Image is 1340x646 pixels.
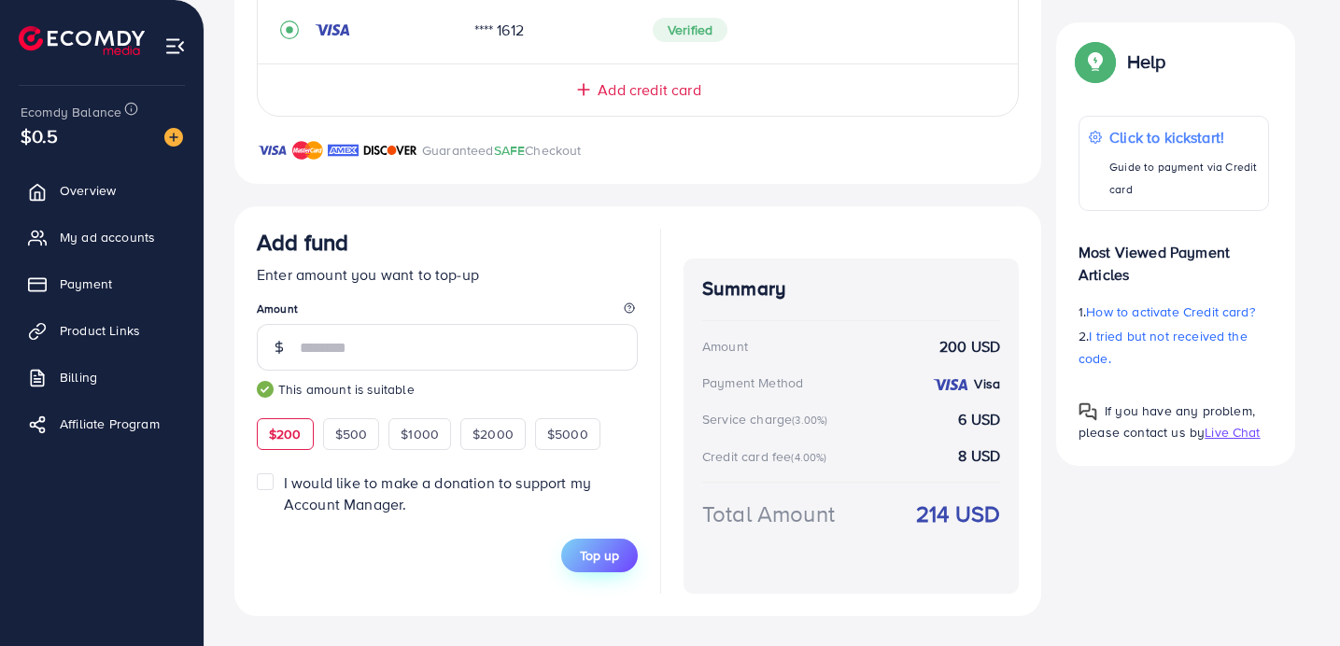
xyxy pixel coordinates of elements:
span: Top up [580,546,619,565]
a: Overview [14,172,190,209]
a: Payment [14,265,190,302]
span: Product Links [60,321,140,340]
strong: 200 USD [939,336,1000,358]
p: Guaranteed Checkout [422,139,582,161]
img: image [164,128,183,147]
p: 2. [1079,325,1269,370]
legend: Amount [257,301,638,324]
span: Ecomdy Balance [21,103,121,121]
p: Guide to payment via Credit card [1109,156,1259,201]
span: Verified [653,18,727,42]
strong: 6 USD [958,409,1000,430]
span: SAFE [494,141,526,160]
strong: 8 USD [958,445,1000,467]
span: Affiliate Program [60,414,160,433]
img: Popup guide [1079,45,1112,78]
p: Enter amount you want to top-up [257,263,638,286]
span: $0.5 [21,122,59,149]
span: Overview [60,181,116,200]
img: brand [363,139,417,161]
span: $500 [335,425,368,443]
img: brand [292,139,323,161]
div: Total Amount [702,498,835,530]
img: guide [257,381,274,398]
iframe: Chat [1261,562,1326,632]
div: Payment Method [702,373,803,392]
span: Add credit card [598,79,700,101]
span: $2000 [473,425,514,443]
button: Top up [561,539,638,572]
img: brand [257,139,288,161]
div: Service charge [702,410,833,428]
span: $200 [269,425,302,443]
small: This amount is suitable [257,380,638,399]
p: Click to kickstart! [1109,126,1259,148]
img: credit [932,377,969,392]
a: My ad accounts [14,218,190,256]
span: How to activate Credit card? [1086,302,1254,321]
strong: 214 USD [916,498,1000,530]
p: 1. [1079,301,1269,323]
img: brand [328,139,359,161]
strong: Visa [974,374,1000,393]
span: If you have any problem, please contact us by [1079,401,1255,442]
svg: record circle [280,21,299,39]
div: Credit card fee [702,447,833,466]
h4: Summary [702,277,1000,301]
img: Popup guide [1079,402,1097,421]
a: Billing [14,358,190,396]
span: $5000 [547,425,588,443]
small: (3.00%) [792,413,827,428]
p: Most Viewed Payment Articles [1079,226,1269,286]
div: Amount [702,337,748,356]
span: Billing [60,368,97,386]
span: I would like to make a donation to support my Account Manager. [284,472,591,514]
span: Live Chat [1205,423,1260,442]
h3: Add fund [257,229,348,256]
span: Payment [60,274,112,293]
img: credit [314,22,351,37]
small: (4.00%) [791,450,826,465]
img: menu [164,35,186,57]
span: I tried but not received the code. [1079,327,1248,368]
p: Help [1127,50,1166,73]
a: Product Links [14,312,190,349]
span: $1000 [401,425,439,443]
a: Affiliate Program [14,405,190,442]
span: My ad accounts [60,228,155,246]
img: logo [19,26,145,55]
